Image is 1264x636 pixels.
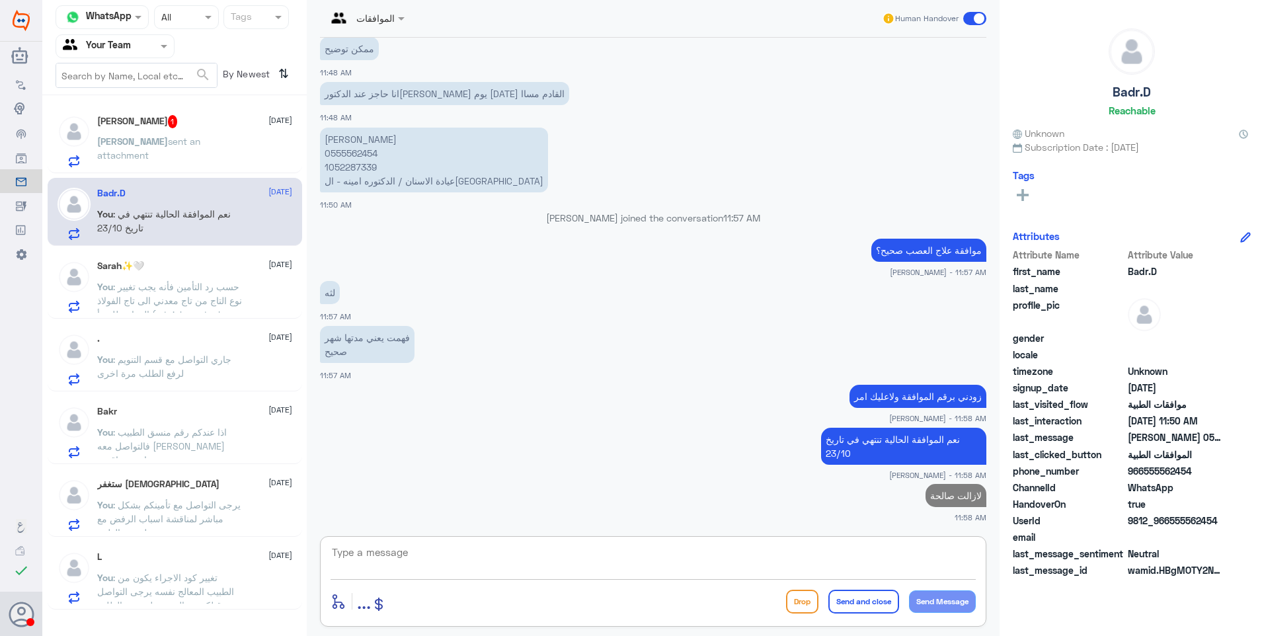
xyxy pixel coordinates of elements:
span: 2025-09-24T08:50:00.7Z [1128,414,1224,428]
h5: L [97,551,102,563]
span: [DATE] [268,258,292,270]
span: first_name [1013,264,1125,278]
span: last_message_id [1013,563,1125,577]
span: : حسب رد التأمين فأنه يجب تغيير نوع التاج من تاج معدني الى تاج الفولاذ المقاوم للصدأ ( stainless ... [97,281,242,334]
span: 11:48 AM [320,113,352,122]
span: You [97,281,113,292]
span: Attribute Value [1128,248,1224,262]
span: Unknown [1128,364,1224,378]
span: 966555562454 [1128,464,1224,478]
span: email [1013,530,1125,544]
span: last_interaction [1013,414,1125,428]
span: Unknown [1013,126,1064,140]
img: defaultAdmin.png [58,333,91,366]
h5: Badr.D [97,188,126,199]
i: check [13,563,29,578]
span: null [1128,331,1224,345]
button: Send Message [909,590,976,613]
span: [DATE] [268,404,292,416]
span: [PERSON_NAME] - 11:58 AM [889,469,986,481]
span: You [97,499,113,510]
button: Avatar [9,602,34,627]
img: defaultAdmin.png [58,406,91,439]
h5: Bakr [97,406,117,417]
button: ... [357,586,371,616]
img: defaultAdmin.png [58,188,91,221]
span: search [195,67,211,83]
p: 24/9/2025, 11:57 AM [320,281,340,304]
span: [DATE] [268,477,292,489]
span: By Newest [217,63,273,89]
span: بدر درويش السميري 0555562454 1052287339 عيادة الاسنان / الدكتوره امينه - الهند- [1128,430,1224,444]
img: defaultAdmin.png [58,260,91,294]
div: Tags [229,9,252,26]
span: last_clicked_button [1013,448,1125,461]
span: last_visited_flow [1013,397,1125,411]
p: 24/9/2025, 11:48 AM [320,37,379,60]
span: true [1128,497,1224,511]
button: Send and close [828,590,899,614]
span: phone_number [1013,464,1125,478]
span: profile_pic [1013,298,1125,329]
span: [DATE] [268,331,292,343]
span: : يرجى التواصل مع تأمينكم بشكل مباشر لمناقشة اسباب الرفض مع لجنتهم الطبية. [97,499,241,538]
p: 24/9/2025, 11:57 AM [320,326,415,363]
span: last_message_sentiment [1013,547,1125,561]
button: search [195,64,211,86]
span: 2025-09-24T08:47:06.144Z [1128,381,1224,395]
span: locale [1013,348,1125,362]
i: ⇅ [278,63,289,85]
img: defaultAdmin.png [58,479,91,512]
img: whatsapp.png [63,7,83,27]
img: defaultAdmin.png [1128,298,1161,331]
span: [DATE] [268,114,292,126]
span: [PERSON_NAME] [97,136,168,147]
span: [DATE] [268,549,292,561]
span: 11:57 AM [320,371,351,379]
span: gender [1013,331,1125,345]
span: You [97,354,113,365]
span: : اذا عندكم رقم منسق الطبيب فالتواصل معه [PERSON_NAME] اسرع واقرب [97,426,227,465]
h5: . [97,333,100,344]
input: Search by Name, Local etc… [56,63,217,87]
p: [PERSON_NAME] joined the conversation [320,211,986,225]
span: 2 [1128,481,1224,495]
h6: Attributes [1013,230,1060,242]
span: null [1128,348,1224,362]
span: 1 [168,115,178,128]
span: 0 [1128,547,1224,561]
span: UserId [1013,514,1125,528]
span: timezone [1013,364,1125,378]
span: 11:48 AM [320,68,352,77]
span: 11:57 AM [723,212,760,223]
p: 24/9/2025, 11:48 AM [320,82,569,105]
span: : تغيير كود الاجراء يكون من الطبيب المعالج نفسه يرجى التواصل من قبلكم مع المنسق لتحديث الطلب باسر... [97,572,237,625]
span: null [1128,530,1224,544]
span: You [97,208,113,219]
img: defaultAdmin.png [1109,29,1154,74]
img: yourTeam.svg [63,36,83,56]
span: : جاري التواصل مع قسم التنويم لرفع الطلب مرة اخرى [97,354,231,379]
span: 11:57 AM [320,312,351,321]
span: last_message [1013,430,1125,444]
span: You [97,572,113,583]
span: [PERSON_NAME] - 11:58 AM [889,413,986,424]
span: Badr.D [1128,264,1224,278]
h5: Badr.D [1113,85,1151,100]
span: Human Handover [895,13,959,24]
span: signup_date [1013,381,1125,395]
p: 24/9/2025, 11:58 AM [926,484,986,507]
h6: Reachable [1109,104,1156,116]
span: 11:58 AM [955,512,986,523]
button: Drop [786,590,818,614]
h5: ستغفر الله [97,479,219,490]
img: defaultAdmin.png [58,551,91,584]
span: ChannelId [1013,481,1125,495]
span: موافقات الطبية [1128,397,1224,411]
h6: Tags [1013,169,1035,181]
p: 24/9/2025, 11:58 AM [849,385,986,408]
span: 9812_966555562454 [1128,514,1224,528]
h5: Sarah✨🤍 [97,260,144,272]
p: 24/9/2025, 11:57 AM [871,239,986,262]
p: 24/9/2025, 11:50 AM [320,128,548,192]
